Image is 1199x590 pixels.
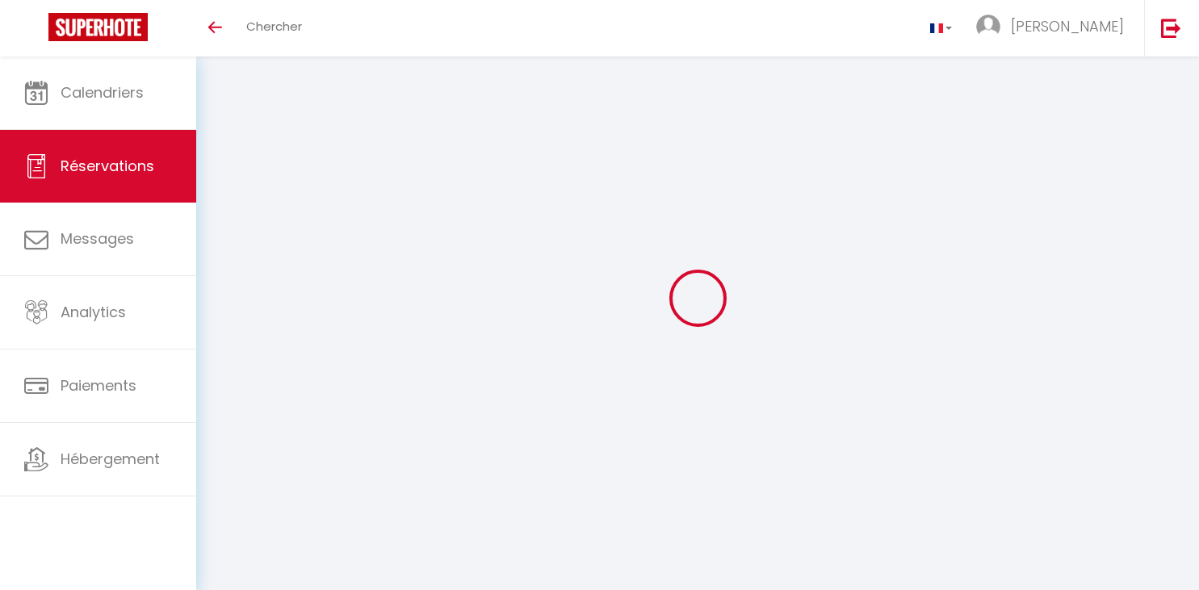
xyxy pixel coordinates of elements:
[61,375,136,395] span: Paiements
[1161,18,1181,38] img: logout
[61,228,134,249] span: Messages
[246,18,302,35] span: Chercher
[61,449,160,469] span: Hébergement
[61,302,126,322] span: Analytics
[48,13,148,41] img: Super Booking
[976,15,1000,39] img: ...
[61,82,144,103] span: Calendriers
[1011,16,1124,36] span: [PERSON_NAME]
[61,156,154,176] span: Réservations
